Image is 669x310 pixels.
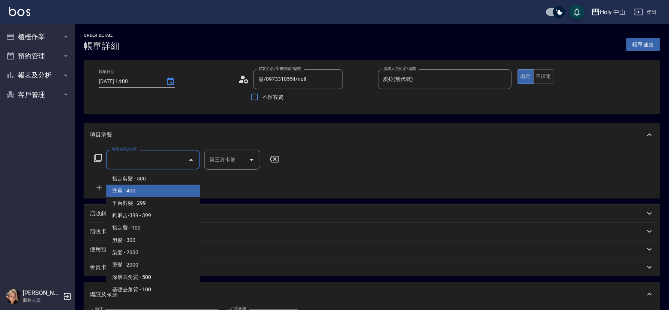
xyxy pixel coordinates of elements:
[106,247,200,259] span: 染髮 - 2000
[90,264,118,271] p: 會員卡銷售
[246,154,258,166] button: Open
[3,27,72,46] button: 櫃檯作業
[99,69,114,75] label: 帳單日期
[106,185,200,197] span: 洗剪 - 400
[84,222,660,240] div: 預收卡販賣
[106,173,200,185] span: 指定剪髮 - 500
[6,289,21,304] img: Person
[84,41,120,51] h3: 帳單詳細
[3,46,72,66] button: 預約管理
[90,228,118,235] p: 預收卡販賣
[84,123,660,147] div: 項目消費
[99,75,159,88] input: YYYY/MM/DD hh:mm
[162,73,179,91] button: Choose date, selected date is 2025-09-05
[111,146,136,152] label: 服務名稱/代號
[84,258,660,276] div: 會員卡銷售
[588,4,629,20] button: Holy 中山
[533,69,554,84] button: 不指定
[106,210,200,222] span: 夠麻吉-399 - 399
[626,38,660,52] button: 帳單速查
[3,85,72,104] button: 客戶管理
[90,131,112,139] p: 項目消費
[106,284,200,296] span: 基礎去角質 - 100
[84,33,120,38] h2: Order detail
[84,240,660,258] div: 使用預收卡編輯訂單不得編輯預收卡使用
[23,297,61,304] p: 服務人員
[23,289,61,297] h5: [PERSON_NAME]
[84,204,660,222] div: 店販銷售
[9,7,30,16] img: Logo
[600,7,626,17] div: Holy 中山
[383,66,416,72] label: 服務人員姓名/編號
[263,93,283,101] span: 不留客資
[90,291,118,298] p: 備註及來源
[90,246,118,253] p: 使用預收卡
[185,154,197,166] button: Close
[90,210,112,218] p: 店販銷售
[84,147,660,198] div: 項目消費
[84,282,660,306] div: 備註及來源
[106,197,200,210] span: 平台剪髮 - 299
[518,69,534,84] button: 指定
[570,4,584,19] button: save
[106,271,200,284] span: 深層去角質 - 500
[106,259,200,271] span: 燙髮 - 2000
[3,66,72,85] button: 報表及分析
[106,234,200,247] span: 剪髮 - 300
[106,222,200,234] span: 指定費 - 100
[631,5,660,19] button: 登出
[258,66,301,72] label: 顧客姓名/手機號碼/編號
